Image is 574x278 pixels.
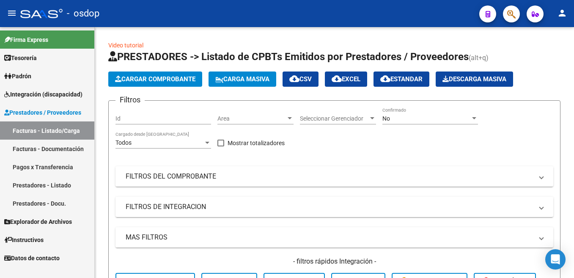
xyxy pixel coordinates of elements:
[4,235,44,245] span: Instructivos
[557,8,567,18] mat-icon: person
[4,253,60,263] span: Datos de contacto
[382,115,390,122] span: No
[4,90,82,99] span: Integración (discapacidad)
[108,72,202,87] button: Cargar Comprobante
[332,75,360,83] span: EXCEL
[332,74,342,84] mat-icon: cloud_download
[126,172,533,181] mat-panel-title: FILTROS DEL COMPROBANTE
[209,72,276,87] button: Carga Masiva
[126,202,533,212] mat-panel-title: FILTROS DE INTEGRACION
[283,72,319,87] button: CSV
[436,72,513,87] app-download-masive: Descarga masiva de comprobantes (adjuntos)
[4,217,72,226] span: Explorador de Archivos
[545,249,566,270] div: Open Intercom Messenger
[374,72,429,87] button: Estandar
[4,72,31,81] span: Padrón
[115,75,195,83] span: Cargar Comprobante
[115,166,553,187] mat-expansion-panel-header: FILTROS DEL COMPROBANTE
[108,42,143,49] a: Video tutorial
[4,35,48,44] span: Firma Express
[115,197,553,217] mat-expansion-panel-header: FILTROS DE INTEGRACION
[115,139,132,146] span: Todos
[4,53,37,63] span: Tesorería
[115,257,553,266] h4: - filtros rápidos Integración -
[126,233,533,242] mat-panel-title: MAS FILTROS
[115,94,145,106] h3: Filtros
[228,138,285,148] span: Mostrar totalizadores
[300,115,368,122] span: Seleccionar Gerenciador
[289,75,312,83] span: CSV
[325,72,367,87] button: EXCEL
[115,227,553,248] mat-expansion-panel-header: MAS FILTROS
[108,51,469,63] span: PRESTADORES -> Listado de CPBTs Emitidos por Prestadores / Proveedores
[380,74,390,84] mat-icon: cloud_download
[217,115,286,122] span: Area
[436,72,513,87] button: Descarga Masiva
[215,75,269,83] span: Carga Masiva
[442,75,506,83] span: Descarga Masiva
[289,74,299,84] mat-icon: cloud_download
[7,8,17,18] mat-icon: menu
[4,108,81,117] span: Prestadores / Proveedores
[380,75,423,83] span: Estandar
[469,54,489,62] span: (alt+q)
[67,4,99,23] span: - osdop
